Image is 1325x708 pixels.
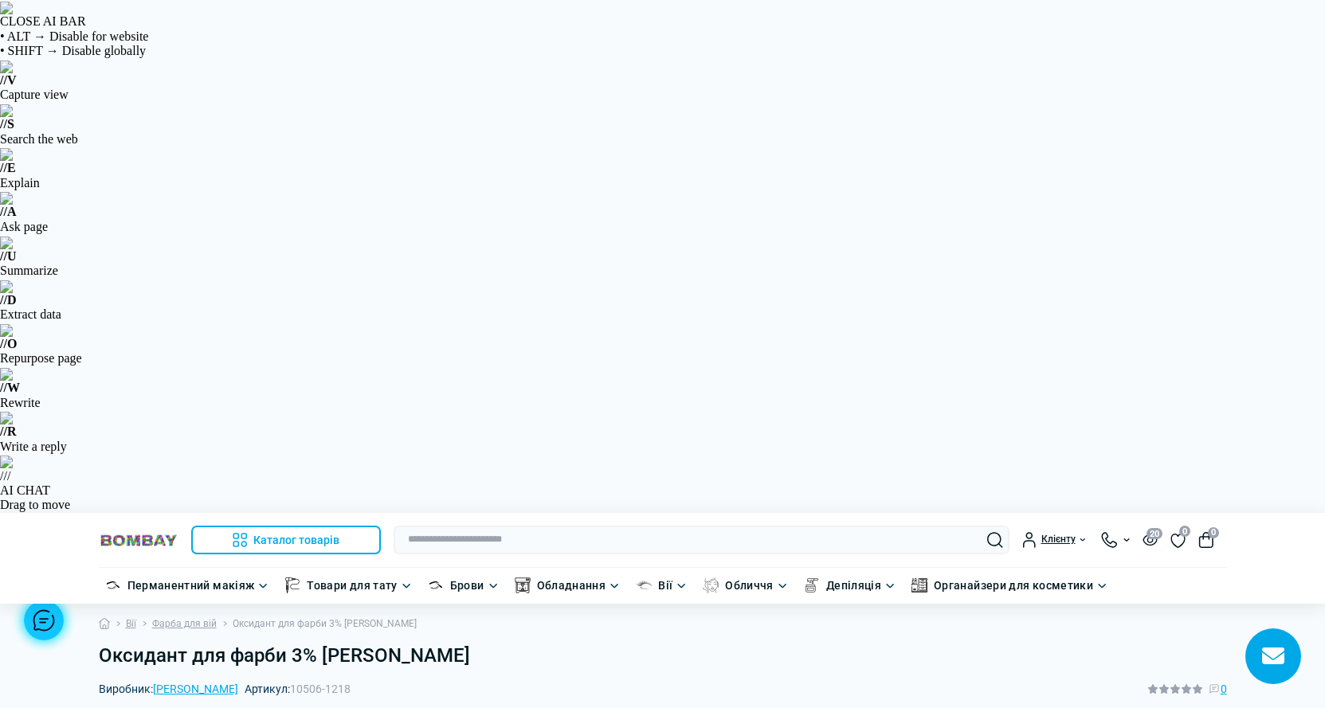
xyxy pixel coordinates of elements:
[290,683,351,695] span: 10506-1218
[99,604,1227,644] nav: breadcrumb
[1208,527,1219,538] span: 0
[99,683,238,694] span: Виробник:
[428,577,444,593] img: Брови
[450,577,484,594] a: Брови
[284,577,300,593] img: Товари для тату
[658,577,672,594] a: Вії
[105,577,121,593] img: Перманентний макіяж
[1198,532,1214,548] button: 0
[99,533,178,548] img: BOMBAY
[217,616,417,632] li: Оксидант для фарби 3% [PERSON_NAME]
[1179,526,1190,537] span: 0
[1221,680,1227,698] span: 0
[636,577,652,593] img: Вії
[99,644,1227,667] h1: Оксидант для фарби 3% [PERSON_NAME]
[1143,533,1158,546] button: 20
[911,577,927,593] img: Органайзери для косметики
[515,577,531,593] img: Обладнання
[1147,528,1162,539] span: 20
[191,526,381,554] button: Каталог товарів
[826,577,881,594] a: Депіляція
[537,577,606,594] a: Обладнання
[245,683,351,694] span: Артикул:
[934,577,1093,594] a: Органайзери для косметики
[126,616,136,632] a: Вії
[987,532,1003,548] button: Search
[703,577,719,593] img: Обличчя
[153,683,238,695] a: [PERSON_NAME]
[804,577,820,593] img: Депіляція
[127,577,255,594] a: Перманентний макіяж
[725,577,774,594] a: Обличчя
[1170,530,1186,548] a: 0
[307,577,397,594] a: Товари для тату
[152,616,217,632] a: Фарба для вій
